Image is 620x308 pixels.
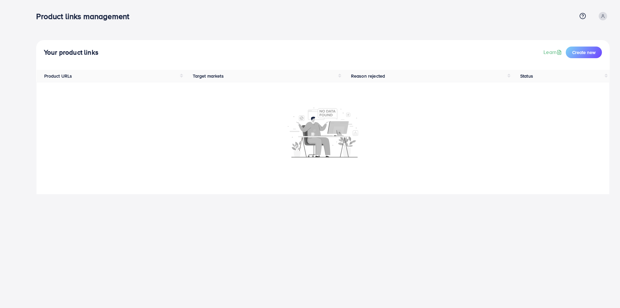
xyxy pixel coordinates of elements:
[288,107,358,157] img: No account
[193,73,223,79] span: Target markets
[36,12,134,21] h3: Product links management
[572,49,595,56] span: Create new
[44,48,98,57] h4: Your product links
[520,73,533,79] span: Status
[351,73,385,79] span: Reason rejected
[44,73,72,79] span: Product URLs
[543,48,563,56] a: Learn
[566,47,602,58] button: Create new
